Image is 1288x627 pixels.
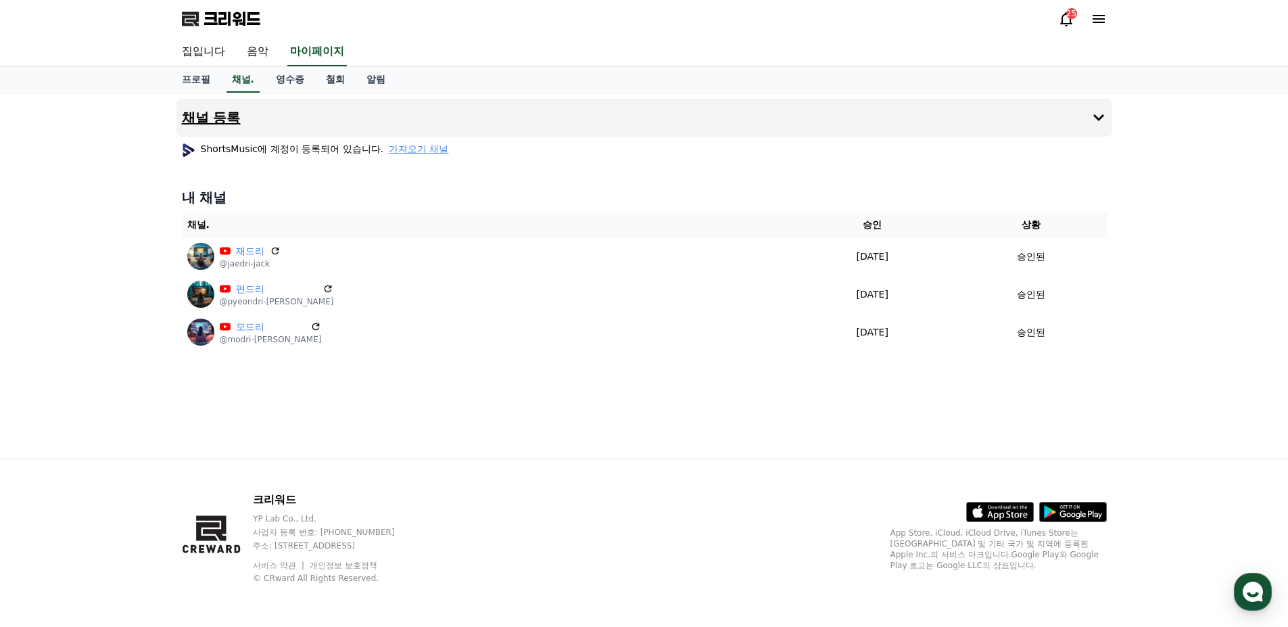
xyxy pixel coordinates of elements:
font: @pyeondri-[PERSON_NAME] [220,296,334,307]
font: 재드리 [236,246,264,256]
font: 주소: [STREET_ADDRESS] [253,541,355,551]
a: 마이페이지 [287,38,347,66]
font: 대화 [124,450,140,460]
a: 대화 [89,429,174,463]
font: 홈 [43,450,51,459]
a: 편드리 [236,282,318,296]
a: 크리워드 [182,8,260,30]
font: 크리워드 [204,9,260,28]
button: 채널 등록 [176,99,1112,137]
font: @modri-[PERSON_NAME] [220,334,322,345]
font: ShortsMusic에 계정이 등록되어 있습니다. [201,143,384,154]
a: 프로필 [171,67,221,93]
font: 모드리 [236,321,264,332]
div: 25 [1066,8,1077,19]
img: profile [182,143,195,157]
a: 25 [1058,11,1074,27]
font: 채널. [232,74,254,85]
font: 승인된 [1017,251,1045,262]
button: 가져오기 채널 [389,142,448,156]
font: 상황 [1022,219,1041,230]
a: 모드리 [236,320,306,334]
font: 크리워드 [253,493,296,506]
a: 음악 [236,38,279,66]
font: 프로필 [182,74,210,85]
font: 마이페이지 [290,45,344,57]
font: 승인 [863,219,882,230]
a: 홈 [4,429,89,463]
font: 승인된 [1017,289,1045,300]
a: 서비스 약관 [253,561,306,570]
a: 철회 [315,67,356,93]
a: 영수증 [265,67,315,93]
a: 재드리 [236,244,264,258]
font: 영수증 [276,74,304,85]
font: [DATE] [857,251,888,262]
font: [DATE] [857,289,888,300]
img: 편드리 [187,281,214,308]
font: 서비스 약관 [253,561,296,570]
font: 가져오기 채널 [389,143,448,154]
a: 채널. [226,67,260,93]
font: 사업자 등록 번호: [PHONE_NUMBER] [253,528,394,537]
font: [DATE] [857,327,888,338]
font: © CRward All Rights Reserved. [253,574,379,583]
font: 음악 [247,45,268,57]
font: 철회 [326,74,345,85]
font: YP Lab Co., Ltd. [253,514,316,524]
a: 집입니다 [171,38,236,66]
a: 개인정보 보호정책 [310,561,377,570]
img: 모드리 [187,319,214,346]
font: 집입니다 [182,45,225,57]
font: 설정 [209,450,225,459]
img: 재드리 [187,243,214,270]
font: Google Play와 Google Play 로고는 Google LLC의 상표입니다. [890,550,1099,570]
font: 채널. [187,219,210,230]
font: 채널 등록 [182,110,241,126]
font: 내 채널 [182,189,227,206]
font: @jaedri-jack [220,258,270,269]
font: 승인된 [1017,327,1045,338]
a: 알림 [356,67,396,93]
font: App Store, iCloud, iCloud Drive, iTunes Store는 [GEOGRAPHIC_DATA] 및 기타 국가 및 지역에 등록된 Apple Inc.의 서비... [890,528,1089,559]
font: 알림 [366,74,385,85]
a: 설정 [174,429,260,463]
font: 편드리 [236,283,264,294]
